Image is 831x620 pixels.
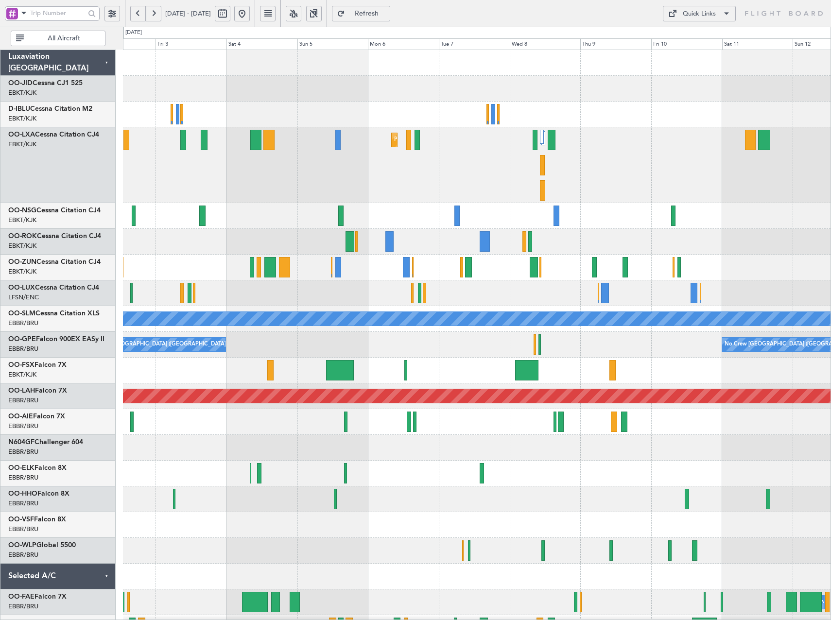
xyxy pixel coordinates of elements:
[8,241,36,250] a: EBKT/KJK
[8,448,38,456] a: EBBR/BRU
[8,387,35,394] span: OO-LAH
[8,258,101,265] a: OO-ZUNCessna Citation CJ4
[510,38,581,50] div: Wed 8
[8,293,39,302] a: LFSN/ENC
[8,310,100,317] a: OO-SLMCessna Citation XLS
[8,80,83,86] a: OO-JIDCessna CJ1 525
[722,38,793,50] div: Sat 11
[125,29,142,37] div: [DATE]
[8,439,83,446] a: N604GFChallenger 604
[30,6,85,20] input: Trip Number
[8,593,67,600] a: OO-FAEFalcon 7X
[8,593,35,600] span: OO-FAE
[87,337,250,352] div: No Crew [GEOGRAPHIC_DATA] ([GEOGRAPHIC_DATA] National)
[8,267,36,276] a: EBKT/KJK
[8,319,38,327] a: EBBR/BRU
[8,490,37,497] span: OO-HHO
[8,310,35,317] span: OO-SLM
[8,80,33,86] span: OO-JID
[297,38,368,50] div: Sun 5
[8,362,67,368] a: OO-FSXFalcon 7X
[8,370,36,379] a: EBKT/KJK
[8,216,36,224] a: EBKT/KJK
[8,362,35,368] span: OO-FSX
[332,6,390,21] button: Refresh
[347,10,387,17] span: Refresh
[8,465,67,471] a: OO-ELKFalcon 8X
[8,131,35,138] span: OO-LXA
[8,344,38,353] a: EBBR/BRU
[8,439,35,446] span: N604GF
[8,413,65,420] a: OO-AIEFalcon 7X
[226,38,297,50] div: Sat 4
[8,233,101,240] a: OO-ROKCessna Citation CJ4
[8,131,99,138] a: OO-LXACessna Citation CJ4
[26,35,102,42] span: All Aircraft
[8,258,36,265] span: OO-ZUN
[8,207,36,214] span: OO-NSG
[8,140,36,149] a: EBKT/KJK
[156,38,226,50] div: Fri 3
[368,38,439,50] div: Mon 6
[8,284,99,291] a: OO-LUXCessna Citation CJ4
[439,38,510,50] div: Tue 7
[8,490,69,497] a: OO-HHOFalcon 8X
[11,31,105,46] button: All Aircraft
[8,602,38,611] a: EBBR/BRU
[394,133,507,147] div: Planned Maint Kortrijk-[GEOGRAPHIC_DATA]
[8,525,38,534] a: EBBR/BRU
[8,465,35,471] span: OO-ELK
[651,38,722,50] div: Fri 10
[8,422,38,431] a: EBBR/BRU
[165,9,211,18] span: [DATE] - [DATE]
[8,387,67,394] a: OO-LAHFalcon 7X
[683,9,716,19] div: Quick Links
[8,336,104,343] a: OO-GPEFalcon 900EX EASy II
[8,207,101,214] a: OO-NSGCessna Citation CJ4
[8,516,34,523] span: OO-VSF
[8,542,36,549] span: OO-WLP
[8,396,38,405] a: EBBR/BRU
[663,6,736,21] button: Quick Links
[8,284,35,291] span: OO-LUX
[580,38,651,50] div: Thu 9
[8,114,36,123] a: EBKT/KJK
[8,499,38,508] a: EBBR/BRU
[8,336,36,343] span: OO-GPE
[8,542,76,549] a: OO-WLPGlobal 5500
[8,105,92,112] a: D-IBLUCessna Citation M2
[8,473,38,482] a: EBBR/BRU
[8,105,30,112] span: D-IBLU
[8,88,36,97] a: EBKT/KJK
[8,516,66,523] a: OO-VSFFalcon 8X
[8,551,38,559] a: EBBR/BRU
[8,413,33,420] span: OO-AIE
[8,233,37,240] span: OO-ROK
